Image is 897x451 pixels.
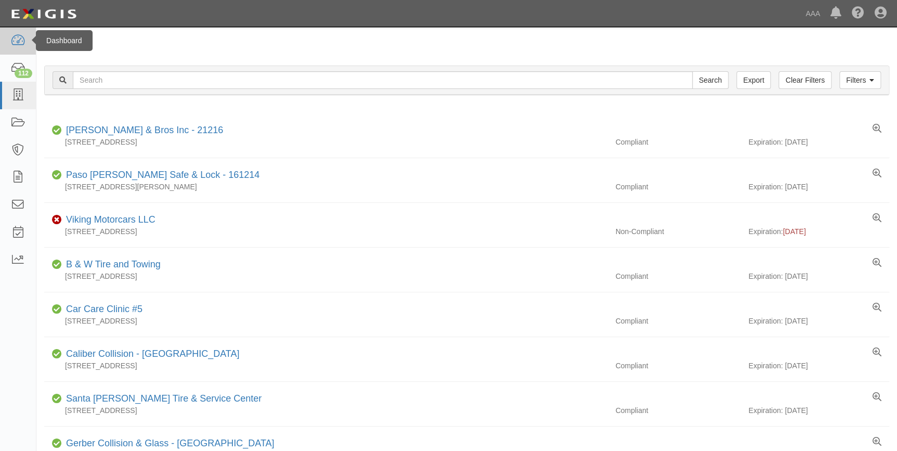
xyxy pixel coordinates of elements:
[748,316,889,326] div: Expiration: [DATE]
[748,360,889,371] div: Expiration: [DATE]
[62,258,161,272] div: B & W Tire and Towing
[52,306,62,313] i: Compliant
[44,360,607,371] div: [STREET_ADDRESS]
[66,170,259,180] a: Paso [PERSON_NAME] Safe & Lock - 161214
[62,303,142,316] div: Car Care Clinic #5
[62,437,274,450] div: Gerber Collision & Glass - Blue Springs
[607,137,748,147] div: Compliant
[66,349,239,359] a: Caliber Collision - [GEOGRAPHIC_DATA]
[607,360,748,371] div: Compliant
[44,405,607,416] div: [STREET_ADDRESS]
[748,405,889,416] div: Expiration: [DATE]
[692,71,729,89] input: Search
[44,39,889,53] h1: Parties
[778,71,831,89] a: Clear Filters
[44,182,607,192] div: [STREET_ADDRESS][PERSON_NAME]
[873,213,881,224] a: View results summary
[873,347,881,358] a: View results summary
[66,214,155,225] a: Viking Motorcars LLC
[873,437,881,447] a: View results summary
[748,137,889,147] div: Expiration: [DATE]
[36,30,93,51] div: Dashboard
[8,5,80,23] img: logo-5460c22ac91f19d4615b14bd174203de0afe785f0fc80cf4dbbc73dc1793850b.png
[736,71,771,89] a: Export
[52,351,62,358] i: Compliant
[44,137,607,147] div: [STREET_ADDRESS]
[873,303,881,313] a: View results summary
[62,392,262,406] div: Santa Barbara Tire & Service Center
[62,169,259,182] div: Paso Robles Safe & Lock - 161214
[607,271,748,281] div: Compliant
[607,226,748,237] div: Non-Compliant
[607,405,748,416] div: Compliant
[52,172,62,179] i: Compliant
[44,271,607,281] div: [STREET_ADDRESS]
[52,261,62,268] i: Compliant
[607,316,748,326] div: Compliant
[44,226,607,237] div: [STREET_ADDRESS]
[852,7,864,20] i: Help Center - Complianz
[66,393,262,404] a: Santa [PERSON_NAME] Tire & Service Center
[73,71,693,89] input: Search
[52,127,62,134] i: Compliant
[839,71,881,89] a: Filters
[15,69,32,78] div: 112
[66,125,223,135] a: [PERSON_NAME] & Bros Inc - 21216
[66,304,142,314] a: Car Care Clinic #5
[62,213,155,227] div: Viking Motorcars LLC
[607,182,748,192] div: Compliant
[748,226,889,237] div: Expiration:
[62,347,239,361] div: Caliber Collision - Midland
[44,316,607,326] div: [STREET_ADDRESS]
[873,124,881,134] a: View results summary
[748,182,889,192] div: Expiration: [DATE]
[873,169,881,179] a: View results summary
[873,392,881,403] a: View results summary
[748,271,889,281] div: Expiration: [DATE]
[800,3,825,24] a: AAA
[66,259,161,269] a: B & W Tire and Towing
[52,216,62,224] i: Non-Compliant
[52,395,62,403] i: Compliant
[873,258,881,268] a: View results summary
[62,124,223,137] div: Adam & Bros Inc - 21216
[66,438,274,448] a: Gerber Collision & Glass - [GEOGRAPHIC_DATA]
[783,227,805,236] span: [DATE]
[52,440,62,447] i: Compliant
